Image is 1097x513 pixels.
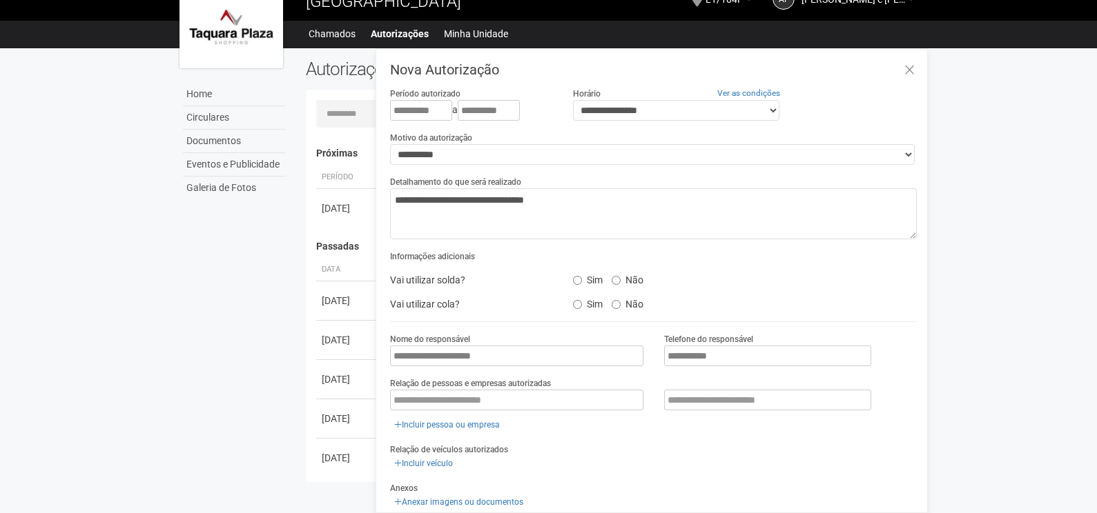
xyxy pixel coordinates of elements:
label: Horário [573,88,601,100]
a: Galeria de Fotos [183,177,285,199]
a: Anexar imagens ou documentos [390,494,527,510]
input: Sim [573,276,582,285]
div: a [390,100,552,121]
label: Relação de pessoas e empresas autorizadas [390,377,551,390]
div: [DATE] [322,294,373,308]
label: Relação de veículos autorizados [390,443,508,456]
a: Documentos [183,130,285,153]
div: [DATE] [322,412,373,425]
label: Não [612,270,643,286]
input: Não [612,276,621,285]
a: Circulares [183,106,285,130]
label: Telefone do responsável [664,333,753,345]
a: Autorizações [371,24,429,43]
h3: Nova Autorização [390,63,917,77]
label: Informações adicionais [390,250,475,263]
label: Detalhamento do que será realizado [390,176,521,188]
div: [DATE] [322,451,373,465]
a: Incluir pessoa ou empresa [390,417,504,432]
div: Vai utilizar cola? [380,294,562,314]
a: Ver as condições [717,88,780,98]
input: Sim [573,300,582,309]
a: Home [183,83,285,106]
label: Período autorizado [390,88,460,100]
label: Sim [573,294,603,310]
label: Nome do responsável [390,333,470,345]
div: [DATE] [322,201,373,215]
div: Vai utilizar solda? [380,270,562,290]
th: Período [316,166,378,189]
div: [DATE] [322,333,373,347]
label: Motivo da autorização [390,132,472,144]
h2: Autorizações [306,59,601,79]
label: Anexos [390,482,418,494]
th: Data [316,259,378,281]
div: [DATE] [322,372,373,386]
h4: Passadas [316,241,908,252]
h4: Próximas [316,148,908,159]
label: Sim [573,270,603,286]
label: Não [612,294,643,310]
a: Minha Unidade [444,24,508,43]
a: Incluir veículo [390,456,457,471]
a: Chamados [309,24,356,43]
input: Não [612,300,621,309]
a: Eventos e Publicidade [183,153,285,177]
